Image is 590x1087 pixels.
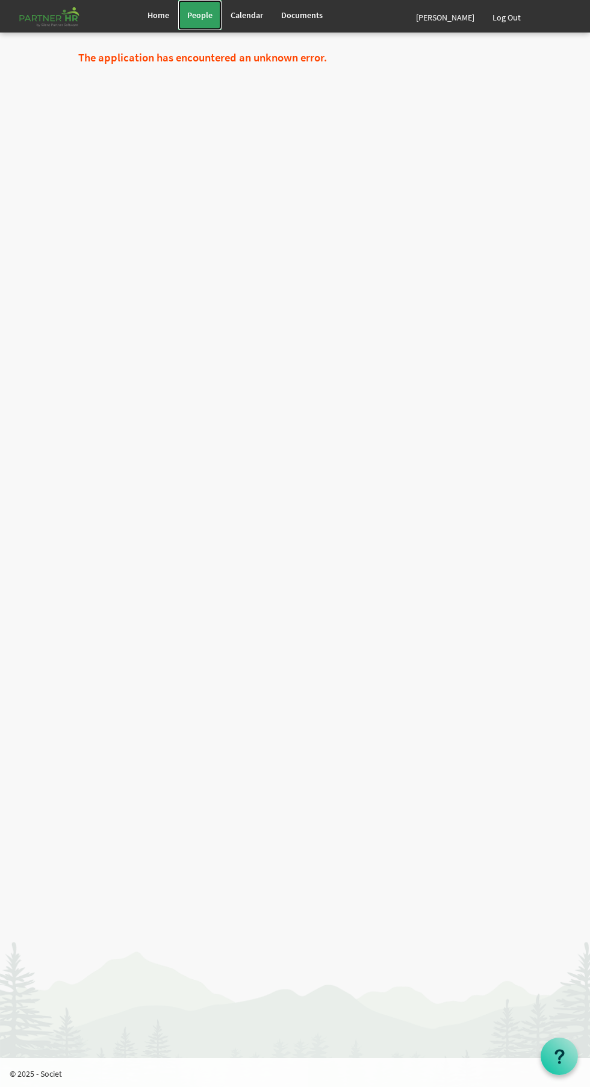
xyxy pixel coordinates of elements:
span: Documents [281,10,323,20]
a: Log Out [483,2,530,33]
span: Calendar [231,10,263,20]
h2: The application has encountered an unknown error. [78,52,512,64]
span: People [187,10,213,20]
p: © 2025 - Societ [10,1068,590,1080]
a: [PERSON_NAME] [407,2,483,33]
span: Home [147,10,169,20]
